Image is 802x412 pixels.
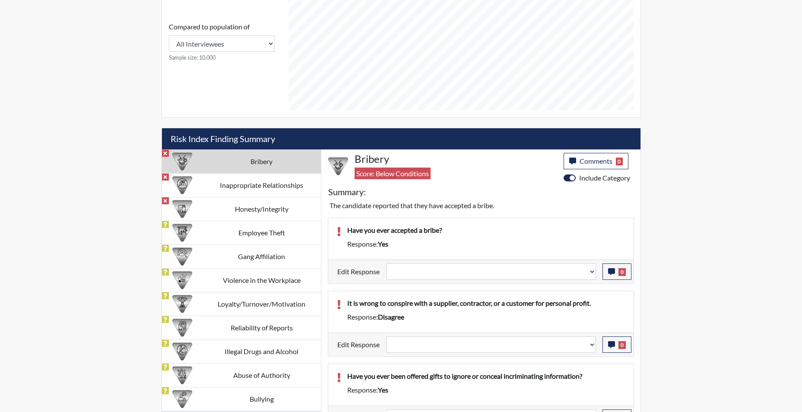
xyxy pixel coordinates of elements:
[380,263,602,280] div: Update the test taker's response, the change might impact the score
[564,153,629,169] button: Comments0
[203,339,321,363] td: Illegal Drugs and Alcohol
[602,336,631,353] button: 0
[203,268,321,292] td: Violence in the Workplace
[172,175,192,195] img: CATEGORY%20ICON-14.139f8ef7.png
[355,153,557,165] h4: Bribery
[618,341,626,349] span: 0
[203,221,321,244] td: Employee Theft
[203,292,321,316] td: Loyalty/Turnover/Motivation
[347,371,625,381] p: Have you ever been offered gifts to ignore or conceal incriminating information?
[616,158,623,165] span: 0
[172,318,192,338] img: CATEGORY%20ICON-20.4a32fe39.png
[203,316,321,339] td: Reliability of Reports
[203,173,321,197] td: Inappropriate Relationships
[169,22,275,62] div: Consistency Score comparison among population
[172,270,192,290] img: CATEGORY%20ICON-26.eccbb84f.png
[328,187,366,197] h5: Summary:
[203,387,321,411] td: Bullying
[203,197,321,221] td: Honesty/Integrity
[347,225,625,235] p: Have you ever accepted a bribe?
[579,173,630,183] label: Include Category
[172,389,192,409] img: CATEGORY%20ICON-04.6d01e8fa.png
[378,313,404,321] span: disagree
[602,263,631,280] button: 0
[347,298,625,308] p: It is wrong to conspire with a supplier, contractor, or a customer for personal profit.
[169,22,250,32] label: Compared to population of
[580,157,612,165] span: Comments
[203,149,321,173] td: Bribery
[337,336,380,353] label: Edit Response
[203,363,321,387] td: Abuse of Authority
[162,128,640,149] h5: Risk Index Finding Summary
[355,168,431,179] span: Score: Below Conditions
[618,268,626,276] span: 0
[378,240,388,248] span: yes
[330,200,632,211] p: The candidate reported that they have accepted a bribe.
[341,239,631,249] div: Response:
[172,199,192,219] img: CATEGORY%20ICON-11.a5f294f4.png
[380,336,602,353] div: Update the test taker's response, the change might impact the score
[328,156,348,176] img: CATEGORY%20ICON-03.c5611939.png
[172,223,192,243] img: CATEGORY%20ICON-07.58b65e52.png
[341,385,631,395] div: Response:
[172,247,192,266] img: CATEGORY%20ICON-02.2c5dd649.png
[341,312,631,322] div: Response:
[169,54,275,62] small: Sample size: 10,000
[203,244,321,268] td: Gang Affiliation
[172,152,192,171] img: CATEGORY%20ICON-03.c5611939.png
[378,386,388,394] span: yes
[172,365,192,385] img: CATEGORY%20ICON-01.94e51fac.png
[337,263,380,280] label: Edit Response
[172,342,192,361] img: CATEGORY%20ICON-12.0f6f1024.png
[172,294,192,314] img: CATEGORY%20ICON-17.40ef8247.png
